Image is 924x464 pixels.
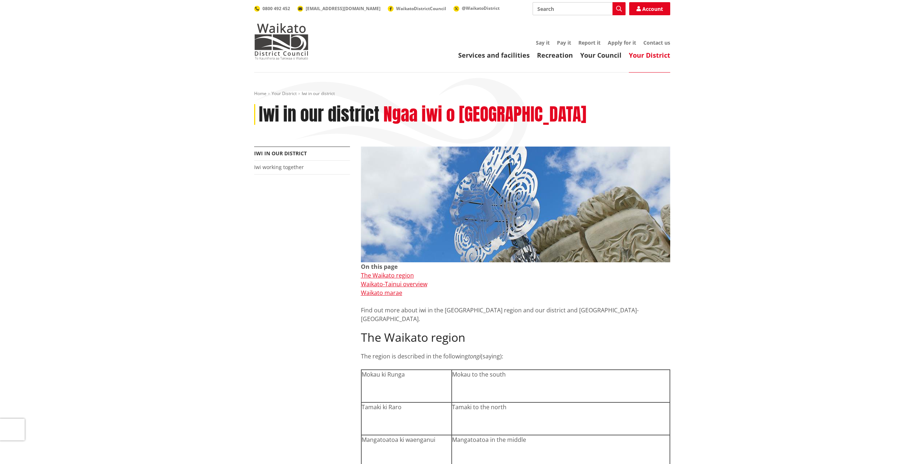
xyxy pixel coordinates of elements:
[629,2,670,15] a: Account
[362,435,451,444] p: Mangatoatoa ki waenganui
[254,23,309,59] img: Waikato District Council - Te Kaunihera aa Takiwaa o Waikato
[361,147,670,262] img: Turangawaewae Ngaruawahia
[362,370,451,379] p: Mokau ki Runga
[383,104,586,125] h2: Ngaa iwi o [GEOGRAPHIC_DATA]
[361,306,670,323] p: Find out more about iwi in the [GEOGRAPHIC_DATA] region and our district and [GEOGRAPHIC_DATA]-[G...
[580,51,622,59] a: Your Council
[262,5,290,12] span: 0800 492 452
[361,263,398,271] strong: On this page
[462,5,500,11] span: @WaikatoDistrict
[468,352,481,360] em: tongi
[629,51,670,59] a: Your District
[396,5,446,12] span: WaikatoDistrictCouncil
[452,435,669,444] p: Mangatoatoa in the middle
[361,271,414,279] a: The Waikato region
[537,51,573,59] a: Recreation
[259,104,379,125] h1: Iwi in our district
[388,5,446,12] a: WaikatoDistrictCouncil
[458,51,530,59] a: Services and facilities
[272,90,297,97] a: Your District
[362,403,451,411] p: Tamaki ki Raro
[254,91,670,97] nav: breadcrumb
[297,5,380,12] a: [EMAIL_ADDRESS][DOMAIN_NAME]
[302,90,335,97] span: Iwi in our district
[557,39,571,46] a: Pay it
[536,39,550,46] a: Say it
[578,39,601,46] a: Report it
[452,403,669,411] p: Tamaki to the north
[643,39,670,46] a: Contact us
[254,150,307,157] a: Iwi in our district
[254,5,290,12] a: 0800 492 452
[533,2,626,15] input: Search input
[254,90,266,97] a: Home
[608,39,636,46] a: Apply for it
[361,329,465,345] span: The Waikato region
[306,5,380,12] span: [EMAIL_ADDRESS][DOMAIN_NAME]
[361,289,402,297] a: Waikato marae
[453,5,500,11] a: @WaikatoDistrict
[452,370,669,379] p: Mokau to the south
[254,164,304,171] a: Iwi working together
[361,280,427,288] a: Waikato-Tainui overview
